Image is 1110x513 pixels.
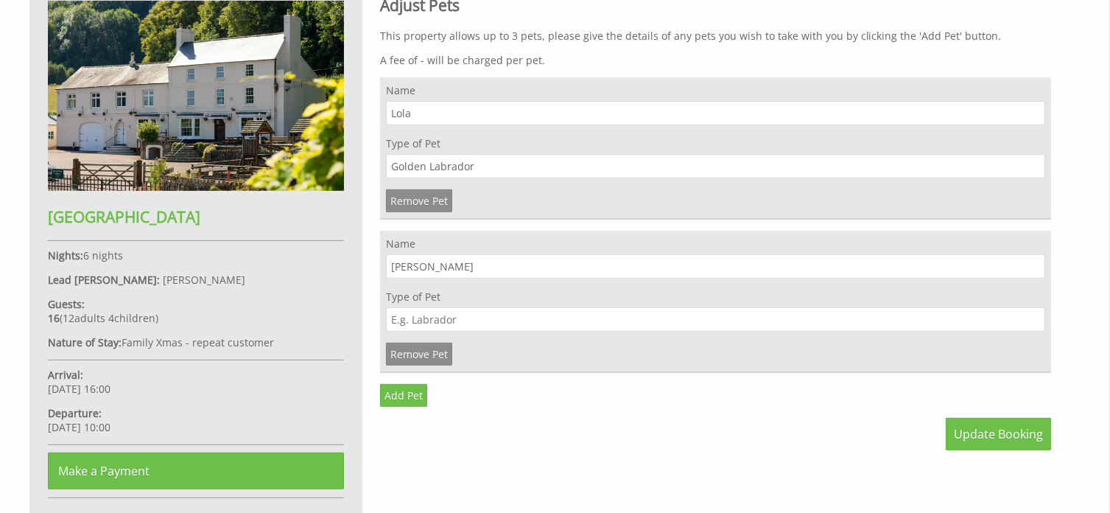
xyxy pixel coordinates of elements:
[48,368,83,382] strong: Arrival:
[386,101,1045,125] input: E.g. Buddy
[48,273,160,287] strong: Lead [PERSON_NAME]:
[380,384,427,407] a: Add Pet
[48,206,344,227] h2: [GEOGRAPHIC_DATA]
[386,254,1045,279] input: E.g. Buddy
[63,311,74,325] span: 12
[386,343,452,366] a: Remove Pet
[48,1,344,191] img: An image of 'River Wye Lodge'
[386,307,1045,332] input: E.g. Labrador
[386,83,1045,97] label: Name
[138,311,155,325] span: ren
[163,273,245,287] span: [PERSON_NAME]
[48,311,60,325] strong: 16
[48,406,102,420] strong: Departure:
[386,154,1045,178] input: E.g. Labrador
[48,248,83,262] strong: Nights:
[386,189,452,212] a: Remove Pet
[48,297,85,311] strong: Guests:
[100,311,105,325] span: s
[380,29,1051,43] p: This property allows up to 3 pets, please give the details of any pets you wish to take with you ...
[946,418,1051,450] button: Update Booking
[954,426,1043,442] span: Update Booking
[48,180,344,227] a: [GEOGRAPHIC_DATA]
[386,290,1045,304] label: Type of Pet
[386,237,1045,251] label: Name
[63,311,105,325] span: adult
[386,136,1045,150] label: Type of Pet
[105,311,155,325] span: child
[48,453,344,489] a: Make a Payment
[48,311,158,325] span: ( )
[48,368,344,396] p: [DATE] 16:00
[48,335,344,349] p: Family Xmas - repeat customer
[380,53,1051,67] p: A fee of - will be charged per pet.
[48,406,344,434] p: [DATE] 10:00
[108,311,114,325] span: 4
[48,335,122,349] strong: Nature of Stay:
[48,248,344,262] p: 6 nights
